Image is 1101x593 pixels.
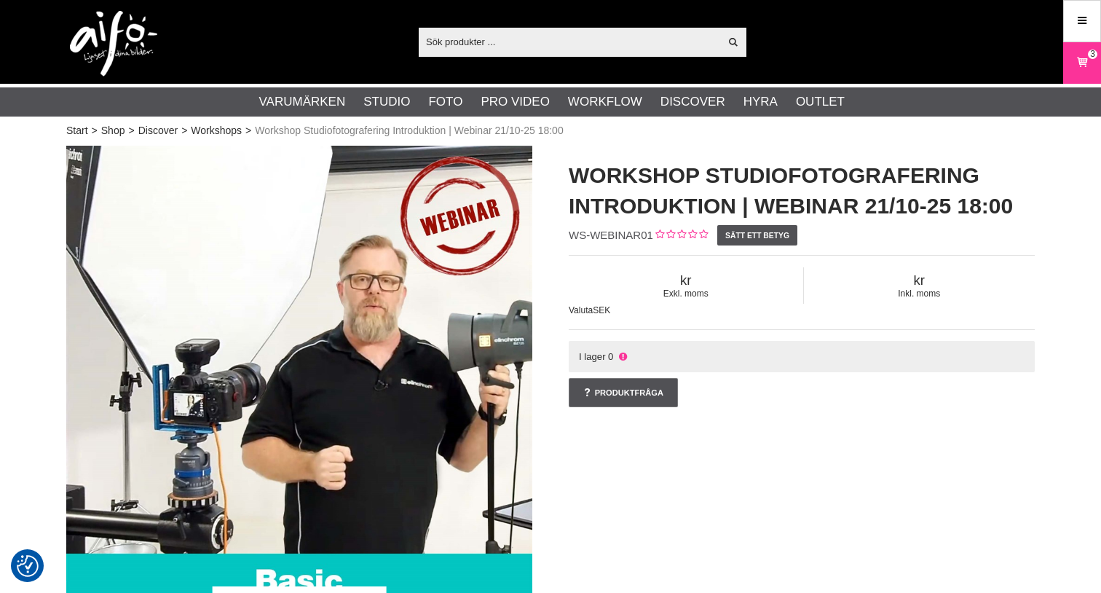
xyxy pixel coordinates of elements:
[181,123,187,138] span: >
[245,123,251,138] span: >
[363,93,410,111] a: Studio
[255,123,563,138] span: Workshop Studiofotografering Introduktion | Webinar 21/10-25 18:00
[66,123,88,138] a: Start
[101,123,125,138] a: Shop
[608,351,613,362] span: 0
[1090,47,1095,60] span: 3
[419,31,719,52] input: Sök produkter ...
[653,228,708,243] div: Kundbetyg: 0
[660,93,725,111] a: Discover
[569,305,593,315] span: Valuta
[1064,46,1100,80] a: 3
[138,123,178,138] a: Discover
[92,123,98,138] span: >
[593,305,610,315] span: SEK
[717,225,798,246] a: Sätt ett betyg
[259,93,346,111] a: Varumärken
[568,93,642,111] a: Workflow
[128,123,134,138] span: >
[17,553,39,579] button: Samtyckesinställningar
[70,11,157,76] img: logo.png
[569,229,653,241] span: WS-WEBINAR01
[569,160,1035,221] h1: Workshop Studiofotografering Introduktion | Webinar 21/10-25 18:00
[569,288,803,299] span: Exkl. moms
[569,378,678,407] a: Produktfråga
[579,351,606,362] span: I lager
[743,93,778,111] a: Hyra
[191,123,242,138] a: Workshops
[428,93,462,111] a: Foto
[804,288,1035,299] span: Inkl. moms
[17,555,39,577] img: Revisit consent button
[481,93,549,111] a: Pro Video
[617,351,628,362] i: Ej i lager
[796,93,845,111] a: Outlet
